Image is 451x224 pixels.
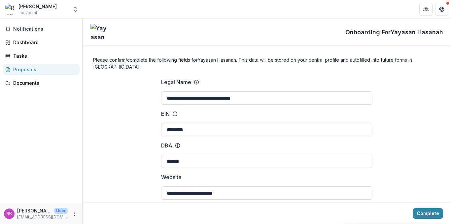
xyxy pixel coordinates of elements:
div: [PERSON_NAME] [18,3,57,10]
button: Partners [419,3,433,16]
div: Dashboard [13,39,74,46]
p: Website [161,173,182,181]
a: Dashboard [3,37,80,48]
p: Legal Name [161,78,191,86]
a: Documents [3,78,80,88]
p: EIN [161,110,170,118]
div: Documents [13,80,74,86]
p: DBA [161,142,172,149]
span: Individual [18,10,37,16]
img: ROSWATISHALINA BINTI ABDUL RAZAK [5,4,16,15]
h4: Please confirm/complete the following fields for Yayasan Hasanah . This data will be stored on yo... [93,56,440,70]
div: Proposals [13,66,74,73]
p: Onboarding For Yayasan Hasanah [345,28,443,37]
p: [EMAIL_ADDRESS][DOMAIN_NAME] [17,214,68,220]
button: More [70,210,78,218]
span: Notifications [13,26,77,32]
button: Complete [413,208,443,219]
button: Get Help [435,3,448,16]
p: User [54,208,68,214]
button: Notifications [3,24,80,34]
div: Roswati Abdul Razak [7,211,12,216]
a: Tasks [3,50,80,61]
p: [PERSON_NAME] [17,207,52,214]
button: Open entity switcher [71,3,80,16]
div: Tasks [13,52,74,59]
img: Yayasan Hasanah logo [90,24,107,40]
a: Proposals [3,64,80,75]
